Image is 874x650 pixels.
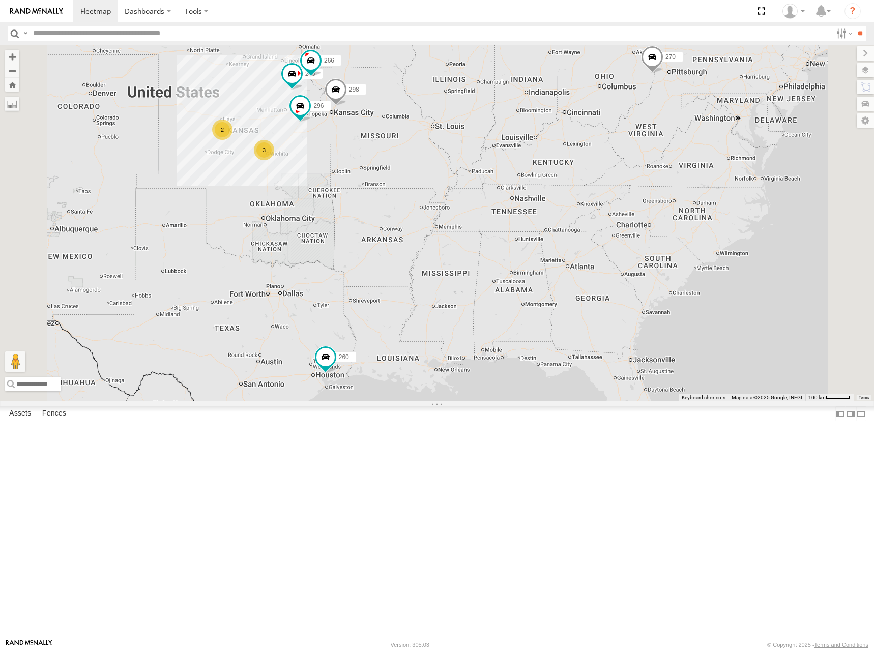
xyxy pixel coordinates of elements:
[4,407,36,421] label: Assets
[5,97,19,111] label: Measure
[349,86,359,93] span: 298
[832,26,854,41] label: Search Filter Options
[805,394,854,401] button: Map Scale: 100 km per 45 pixels
[779,4,808,19] div: Shane Miller
[305,70,315,77] span: 246
[5,50,19,64] button: Zoom in
[391,642,429,648] div: Version: 305.03
[767,642,868,648] div: © Copyright 2025 -
[857,113,874,128] label: Map Settings
[846,406,856,421] label: Dock Summary Table to the Right
[835,406,846,421] label: Dock Summary Table to the Left
[844,3,861,19] i: ?
[10,8,63,15] img: rand-logo.svg
[856,406,866,421] label: Hide Summary Table
[5,64,19,78] button: Zoom out
[21,26,30,41] label: Search Query
[212,120,232,140] div: 2
[5,78,19,92] button: Zoom Home
[37,407,71,421] label: Fences
[313,102,324,109] span: 296
[814,642,868,648] a: Terms and Conditions
[5,351,25,372] button: Drag Pegman onto the map to open Street View
[324,57,334,64] span: 266
[732,395,802,400] span: Map data ©2025 Google, INEGI
[339,353,349,360] span: 260
[859,395,869,399] a: Terms
[6,640,52,650] a: Visit our Website
[254,140,274,160] div: 3
[682,394,725,401] button: Keyboard shortcuts
[808,395,826,400] span: 100 km
[665,53,676,61] span: 270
